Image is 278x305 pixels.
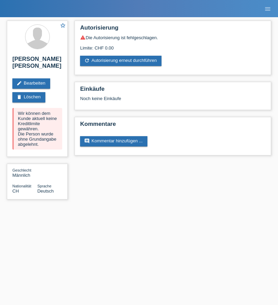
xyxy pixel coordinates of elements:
[80,35,86,40] i: warning
[37,184,52,188] span: Sprache
[80,121,266,131] h2: Kommentare
[84,138,90,144] i: comment
[80,86,266,96] h2: Einkäufe
[16,94,22,100] i: delete
[80,136,147,146] a: commentKommentar hinzufügen ...
[12,92,45,102] a: deleteLöschen
[12,167,37,178] div: Männlich
[12,56,62,73] h2: [PERSON_NAME] [PERSON_NAME]
[12,168,31,172] span: Geschlecht
[80,24,266,35] h2: Autorisierung
[16,80,22,86] i: edit
[12,184,31,188] span: Nationalität
[261,7,275,11] a: menu
[80,96,266,106] div: Noch keine Einkäufe
[80,35,266,40] div: Die Autorisierung ist fehlgeschlagen.
[60,22,66,29] i: star_border
[60,22,66,30] a: star_border
[12,108,62,150] div: Wir können dem Kunde aktuell keine Kreditlimite gewähren. Die Person wurde ohne Grundangabe abgel...
[80,40,266,51] div: Limite: CHF 0.00
[12,188,19,194] span: Schweiz
[12,78,50,89] a: editBearbeiten
[37,188,54,194] span: Deutsch
[80,56,162,66] a: refreshAutorisierung erneut durchführen
[264,6,271,12] i: menu
[84,58,90,63] i: refresh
